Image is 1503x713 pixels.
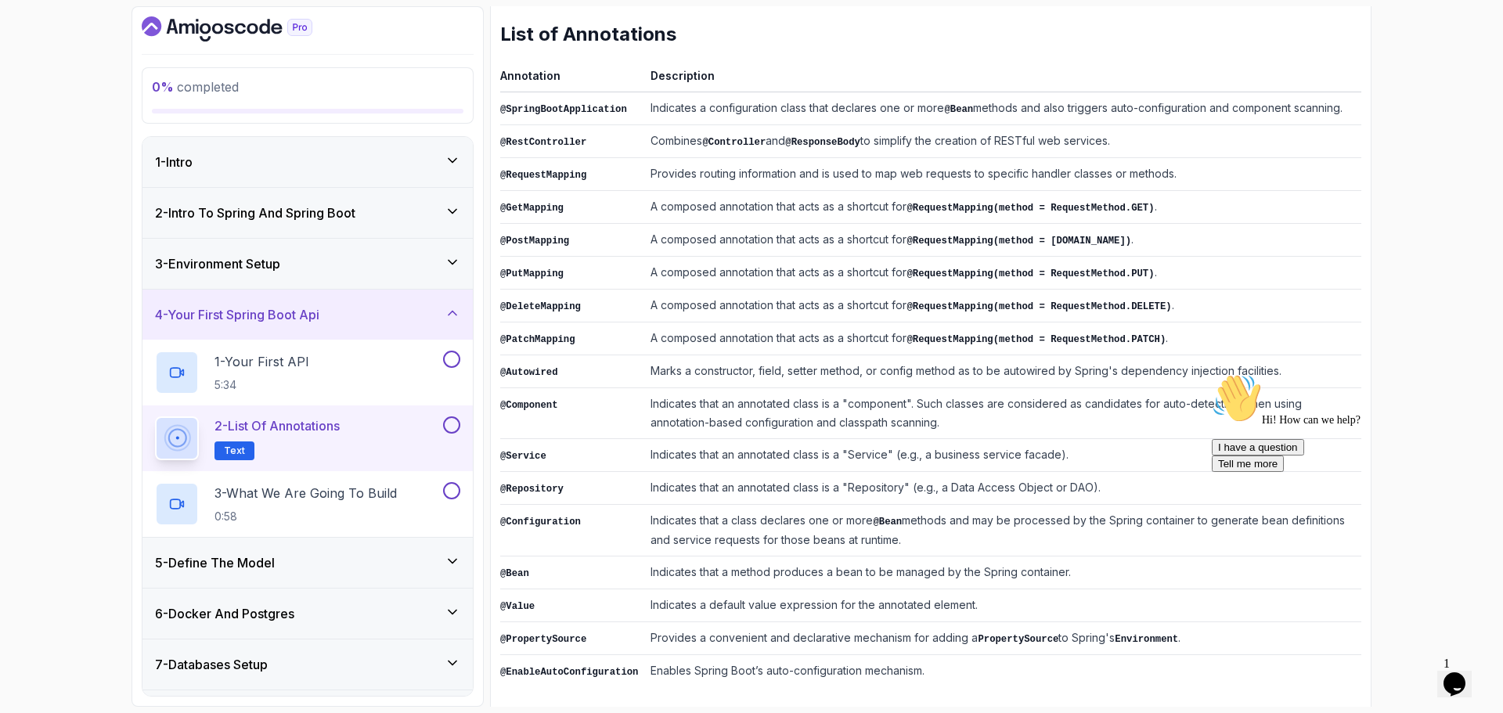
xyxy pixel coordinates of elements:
span: Hi! How can we help? [6,47,155,59]
button: I have a question [6,72,99,88]
h3: 1 - Intro [155,153,193,171]
code: Environment [1115,634,1178,645]
code: @DeleteMapping [500,301,581,312]
button: 2-Intro To Spring And Spring Boot [142,188,473,238]
td: Indicates a default value expression for the annotated element. [644,589,1361,622]
code: @RestController [500,137,586,148]
iframe: chat widget [1206,367,1487,643]
button: Tell me more [6,88,78,105]
code: @PutMapping [500,268,564,279]
h3: 3 - Environment Setup [155,254,280,273]
button: 1-Your First API5:34 [155,351,460,394]
code: @RequestMapping(method = RequestMethod.DELETE) [906,301,1171,312]
code: @RequestMapping(method = [DOMAIN_NAME]) [906,236,1131,247]
h3: 6 - Docker And Postgres [155,604,294,623]
button: 5-Define The Model [142,538,473,588]
code: @PostMapping [500,236,569,247]
p: 0:58 [214,509,397,524]
h3: 4 - Your First Spring Boot Api [155,305,319,324]
td: Marks a constructor, field, setter method, or config method as to be autowired by Spring's depend... [644,355,1361,388]
span: Text [224,445,245,457]
p: 2 - List of Annotations [214,416,340,435]
td: A composed annotation that acts as a shortcut for . [644,224,1361,257]
code: @Autowired [500,367,558,378]
code: @ResponseBody [785,137,860,148]
h3: 7 - Databases Setup [155,655,268,674]
span: 0 % [152,79,174,95]
div: 👋Hi! How can we help?I have a questionTell me more [6,6,288,105]
h3: 5 - Define The Model [155,553,275,572]
code: PropertySource [978,634,1058,645]
td: Indicates a configuration class that declares one or more methods and also triggers auto-configur... [644,92,1361,125]
p: 1 - Your First API [214,352,309,371]
th: Annotation [500,66,644,92]
td: Indicates that an annotated class is a "Repository" (e.g., a Data Access Object or DAO). [644,472,1361,505]
code: @PropertySource [500,634,586,645]
code: @Configuration [500,517,581,528]
code: @SpringBootApplication [500,104,627,115]
code: @Service [500,451,546,462]
code: @RequestMapping(method = RequestMethod.PUT) [906,268,1154,279]
td: A composed annotation that acts as a shortcut for . [644,322,1361,355]
button: 2-List of AnnotationsText [155,416,460,460]
code: @GetMapping [500,203,564,214]
code: @EnableAutoConfiguration [500,667,638,678]
code: @RequestMapping(method = RequestMethod.PATCH) [906,334,1166,345]
h3: 2 - Intro To Spring And Spring Boot [155,203,355,222]
button: 7-Databases Setup [142,639,473,690]
th: Description [644,66,1361,92]
code: @RequestMapping [500,170,586,181]
button: 3-What We Are Going To Build0:58 [155,482,460,526]
button: 1-Intro [142,137,473,187]
td: Indicates that an annotated class is a "component". Such classes are considered as candidates for... [644,388,1361,439]
code: @Bean [500,568,529,579]
h2: List of Annotations [500,22,1361,47]
code: @Bean [873,517,902,528]
td: A composed annotation that acts as a shortcut for . [644,191,1361,224]
td: Indicates that a class declares one or more methods and may be processed by the Spring container ... [644,505,1361,556]
code: @Value [500,601,535,612]
p: 3 - What We Are Going To Build [214,484,397,502]
code: @RequestMapping(method = RequestMethod.GET) [906,203,1154,214]
code: @Repository [500,484,564,495]
img: :wave: [6,6,56,56]
span: completed [152,79,239,95]
button: 3-Environment Setup [142,239,473,289]
button: 6-Docker And Postgres [142,589,473,639]
td: Combines and to simplify the creation of RESTful web services. [644,125,1361,158]
code: @Bean [944,104,973,115]
td: A composed annotation that acts as a shortcut for . [644,257,1361,290]
code: @Component [500,400,558,411]
code: @PatchMapping [500,334,575,345]
td: Provides a convenient and declarative mechanism for adding a to Spring's . [644,622,1361,655]
iframe: chat widget [1437,650,1487,697]
button: 4-Your First Spring Boot Api [142,290,473,340]
td: Indicates that an annotated class is a "Service" (e.g., a business service facade). [644,439,1361,472]
p: 5:34 [214,377,309,393]
code: @Controller [702,137,766,148]
td: Indicates that a method produces a bean to be managed by the Spring container. [644,556,1361,589]
td: A composed annotation that acts as a shortcut for . [644,290,1361,322]
td: Provides routing information and is used to map web requests to specific handler classes or methods. [644,158,1361,191]
td: Enables Spring Boot’s auto-configuration mechanism. [644,655,1361,688]
a: Dashboard [142,16,348,41]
